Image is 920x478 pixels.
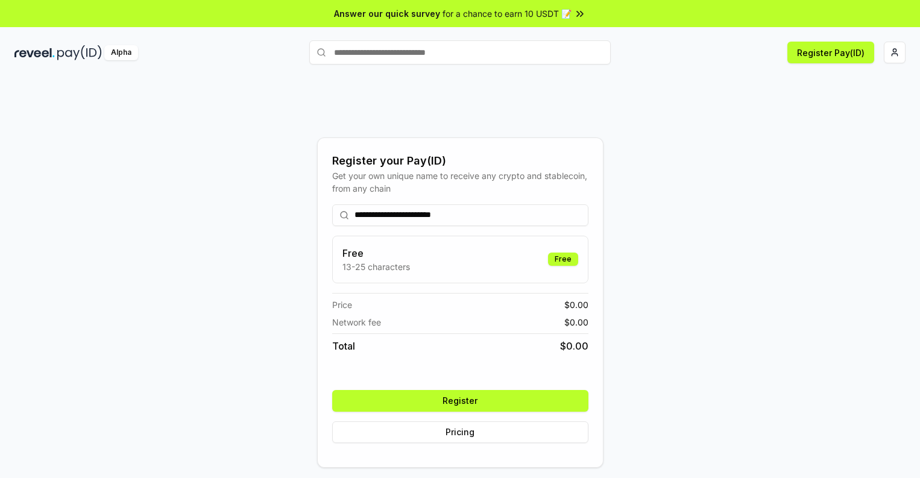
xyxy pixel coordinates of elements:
[342,246,410,260] h3: Free
[548,253,578,266] div: Free
[332,153,588,169] div: Register your Pay(ID)
[332,316,381,329] span: Network fee
[14,45,55,60] img: reveel_dark
[334,7,440,20] span: Answer our quick survey
[57,45,102,60] img: pay_id
[104,45,138,60] div: Alpha
[332,339,355,353] span: Total
[564,316,588,329] span: $ 0.00
[342,260,410,273] p: 13-25 characters
[787,42,874,63] button: Register Pay(ID)
[332,390,588,412] button: Register
[443,7,572,20] span: for a chance to earn 10 USDT 📝
[560,339,588,353] span: $ 0.00
[332,298,352,311] span: Price
[332,421,588,443] button: Pricing
[332,169,588,195] div: Get your own unique name to receive any crypto and stablecoin, from any chain
[564,298,588,311] span: $ 0.00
